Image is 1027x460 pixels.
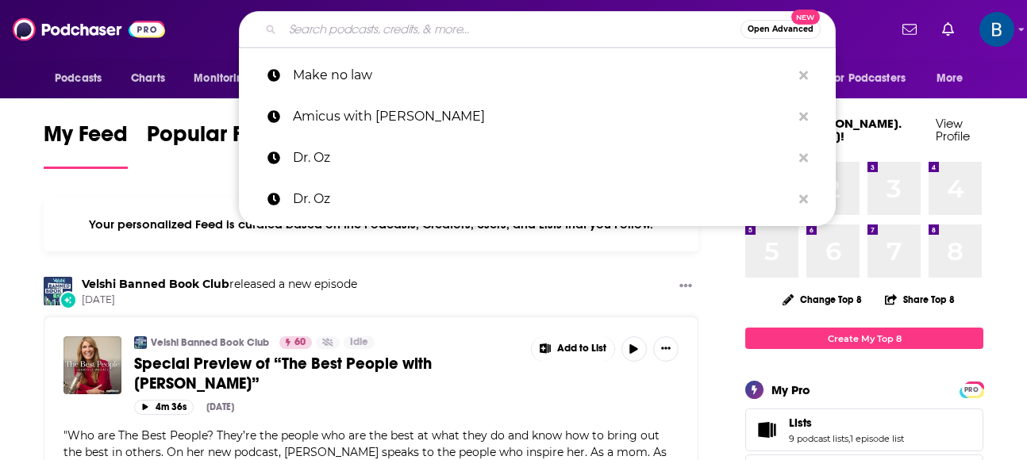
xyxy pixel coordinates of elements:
button: open menu [44,63,122,94]
span: Add to List [557,343,606,355]
button: 4m 36s [134,400,194,415]
span: Logged in as bob.wilms [979,12,1014,47]
span: Lists [789,416,812,430]
img: User Profile [979,12,1014,47]
div: New Episode [60,291,77,309]
a: My Feed [44,121,128,169]
span: Podcasts [55,67,102,90]
span: Idle [350,335,368,351]
p: Dr. Oz [293,178,791,220]
span: Special Preview of “The Best People with [PERSON_NAME]” [134,354,432,393]
span: Charts [131,67,165,90]
span: Monitoring [194,67,250,90]
a: Dr. Oz [239,137,836,178]
a: PRO [962,383,981,395]
input: Search podcasts, credits, & more... [283,17,740,42]
button: Share Top 8 [884,284,956,315]
p: Dr. Oz [293,137,791,178]
span: For Podcasters [829,67,906,90]
span: , [848,433,850,444]
a: Amicus with [PERSON_NAME] [239,96,836,137]
button: open menu [183,63,271,94]
p: Amicus with Dahlia Lithwick [293,96,791,137]
a: View Profile [936,116,970,144]
h3: released a new episode [82,277,357,292]
div: Search podcasts, credits, & more... [239,11,836,48]
span: [DATE] [82,293,357,307]
a: Lists [751,419,783,441]
span: My Feed [44,121,128,157]
div: Your personalized Feed is curated based on the Podcasts, Creators, Users, and Lists that you Follow. [44,197,698,251]
a: Popular Feed [147,121,282,169]
button: Change Top 8 [773,289,871,309]
button: open menu [819,63,929,94]
a: Show notifications dropdown [936,16,960,43]
span: 60 [294,335,306,351]
button: Show More Button [532,336,614,362]
span: More [937,67,964,90]
a: Create My Top 8 [745,328,983,349]
p: Make no law [293,55,791,96]
img: Podchaser - Follow, Share and Rate Podcasts [13,14,165,44]
img: Velshi Banned Book Club [44,277,72,305]
a: Idle [344,336,375,349]
span: Open Advanced [748,25,814,33]
button: Show profile menu [979,12,1014,47]
a: 9 podcast lists [789,433,848,444]
a: Dr. Oz [239,178,836,220]
div: My Pro [771,382,810,397]
a: Special Preview of “The Best People with [PERSON_NAME]” [134,354,520,393]
img: Special Preview of “The Best People with Nicolle Wallace” [63,336,121,394]
a: Lists [789,416,904,430]
button: open menu [925,63,983,94]
a: Make no law [239,55,836,96]
a: 1 episode list [850,433,904,444]
a: Charts [121,63,175,94]
a: 60 [279,336,312,349]
a: Velshi Banned Book Club [82,277,229,291]
button: Show More Button [653,336,679,362]
span: PRO [962,384,981,396]
div: [DATE] [206,401,234,412]
button: Show More Button [673,277,698,297]
span: New [791,10,820,25]
span: Lists [745,408,983,451]
button: Open AdvancedNew [740,20,821,39]
a: Velshi Banned Book Club [151,336,269,349]
img: Velshi Banned Book Club [134,336,147,349]
span: Popular Feed [147,121,282,157]
a: Show notifications dropdown [896,16,923,43]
